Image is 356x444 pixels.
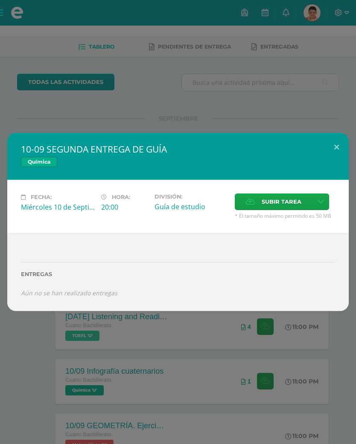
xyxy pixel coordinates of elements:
label: División: [155,193,228,200]
label: Entregas [21,271,335,277]
div: 20:00 [101,202,148,212]
button: Close (Esc) [324,133,349,162]
i: Aún no se han realizado entregas [21,289,117,297]
div: Guía de estudio [155,202,228,211]
div: Miércoles 10 de Septiembre [21,202,94,212]
span: Química [21,157,57,167]
h2: 10-09 SEGUNDA ENTREGA DE GUÍA [21,143,335,155]
span: Subir tarea [262,194,301,210]
span: * El tamaño máximo permitido es 50 MB [235,212,335,219]
span: Fecha: [31,194,52,200]
span: Hora: [112,194,130,200]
